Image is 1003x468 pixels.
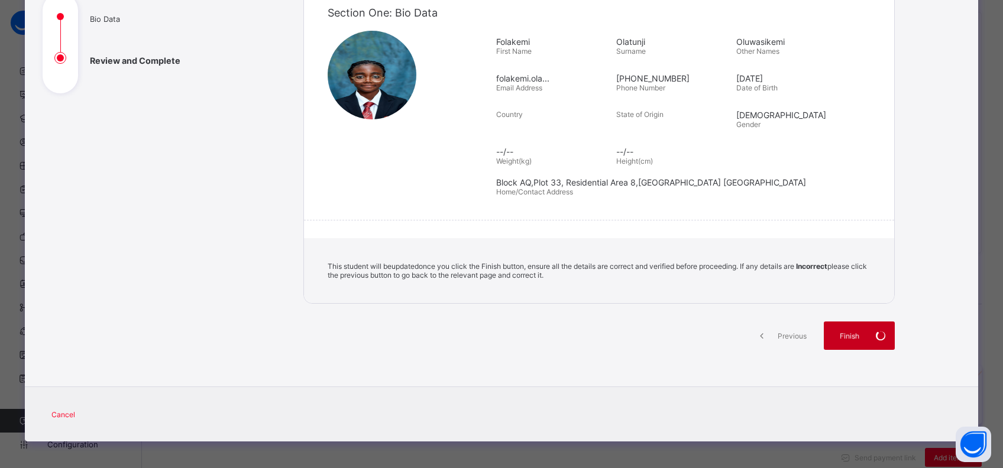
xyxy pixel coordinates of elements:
[736,47,779,56] span: Other Names
[776,331,808,340] span: Previous
[736,110,850,120] span: [DEMOGRAPHIC_DATA]
[496,177,876,187] span: Block AQ,Plot 33, Residential Area 8,[GEOGRAPHIC_DATA] [GEOGRAPHIC_DATA]
[736,37,850,47] span: Oluwasikemi
[328,6,438,19] span: Section One: Bio Data
[736,120,761,129] span: Gender
[496,157,532,165] span: Weight(kg)
[736,83,778,92] span: Date of Birth
[328,262,867,279] span: This student will be updated once you click the Finish button, ensure all the details are correct...
[616,147,730,157] span: --/--
[616,47,646,56] span: Surname
[496,37,610,47] span: Folakemi
[328,31,416,119] img: CST01333.png
[736,73,850,83] span: [DATE]
[956,427,991,462] button: Open asap
[796,262,827,271] b: Incorrect
[616,73,730,83] span: [PHONE_NUMBER]
[496,147,610,157] span: --/--
[616,157,653,165] span: Height(cm)
[496,47,532,56] span: First Name
[496,83,542,92] span: Email Address
[616,83,665,92] span: Phone Number
[833,331,866,340] span: Finish
[51,410,75,419] span: Cancel
[616,37,730,47] span: Olatunji
[496,187,573,196] span: Home/Contact Address
[496,73,610,83] span: folakemi.ola...
[616,110,664,119] span: State of Origin
[496,110,523,119] span: Country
